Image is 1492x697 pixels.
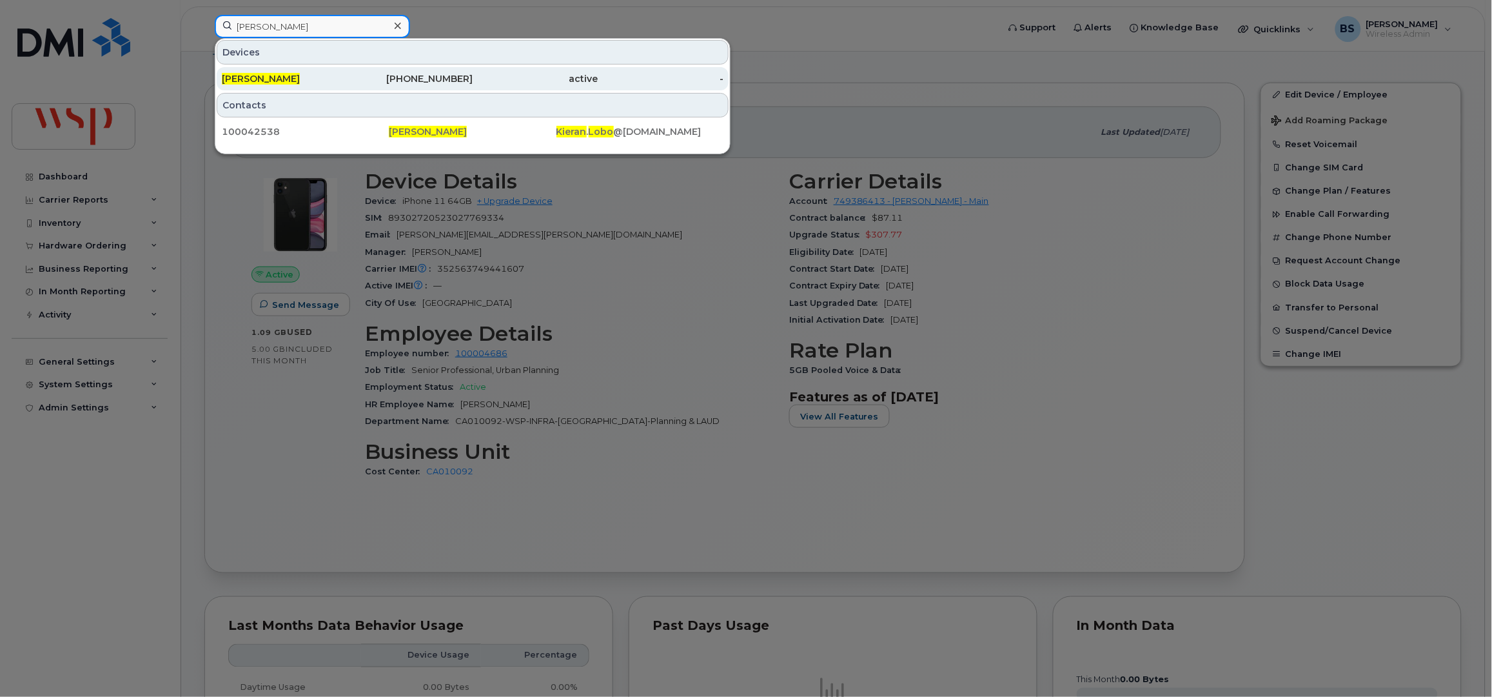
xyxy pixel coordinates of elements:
[556,125,723,138] div: . @[DOMAIN_NAME]
[598,72,724,85] div: -
[389,126,467,137] span: [PERSON_NAME]
[217,67,729,90] a: [PERSON_NAME][PHONE_NUMBER]active-
[217,93,729,117] div: Contacts
[215,15,410,38] input: Find something...
[473,72,598,85] div: active
[217,40,729,65] div: Devices
[222,125,389,138] div: 100042538
[348,72,473,85] div: [PHONE_NUMBER]
[217,120,729,143] a: 100042538[PERSON_NAME]Kieran.Lobo@[DOMAIN_NAME]
[222,73,300,85] span: [PERSON_NAME]
[589,126,614,137] span: Lobo
[556,126,587,137] span: Kieran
